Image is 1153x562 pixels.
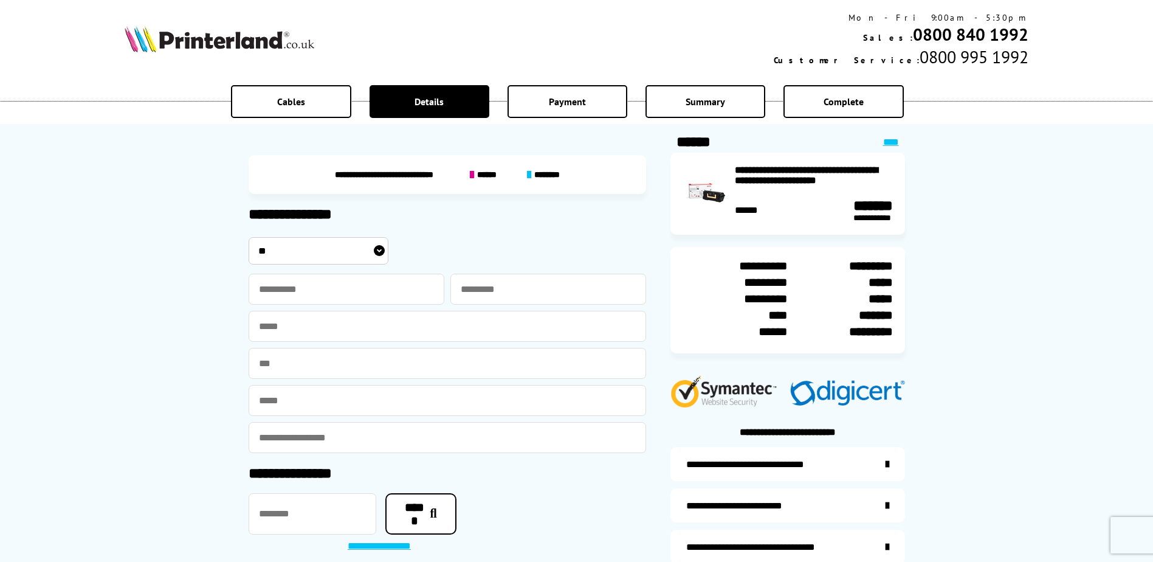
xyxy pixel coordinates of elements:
[549,95,586,108] span: Payment
[125,26,314,52] img: Printerland Logo
[670,447,905,481] a: additional-ink
[824,95,864,108] span: Complete
[415,95,444,108] span: Details
[670,488,905,522] a: items-arrive
[774,12,1028,23] div: Mon - Fri 9:00am - 5:30pm
[277,95,305,108] span: Cables
[774,55,920,66] span: Customer Service:
[863,32,913,43] span: Sales:
[920,46,1028,68] span: 0800 995 1992
[913,23,1028,46] a: 0800 840 1992
[686,95,725,108] span: Summary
